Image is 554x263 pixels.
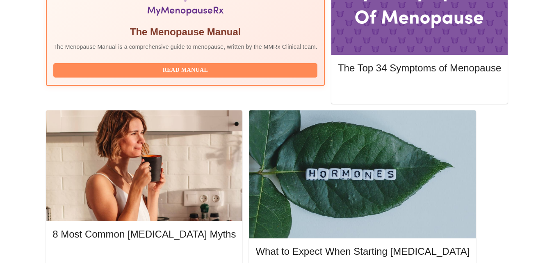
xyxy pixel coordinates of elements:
a: Read Manual [53,66,319,73]
span: Read More [61,250,228,261]
button: Read More [338,82,501,97]
h5: The Top 34 Symptoms of Menopause [338,62,501,75]
h5: What to Expect When Starting [MEDICAL_DATA] [255,245,470,258]
button: Read Manual [53,63,317,78]
span: Read More [346,85,493,95]
a: Read More [52,251,238,258]
h5: The Menopause Manual [53,25,317,39]
p: The Menopause Manual is a comprehensive guide to menopause, written by the MMRx Clinical team. [53,43,317,51]
button: Read More [52,248,236,263]
h5: 8 Most Common [MEDICAL_DATA] Myths [52,228,236,241]
a: Read More [338,85,503,92]
span: Read Manual [62,65,309,75]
